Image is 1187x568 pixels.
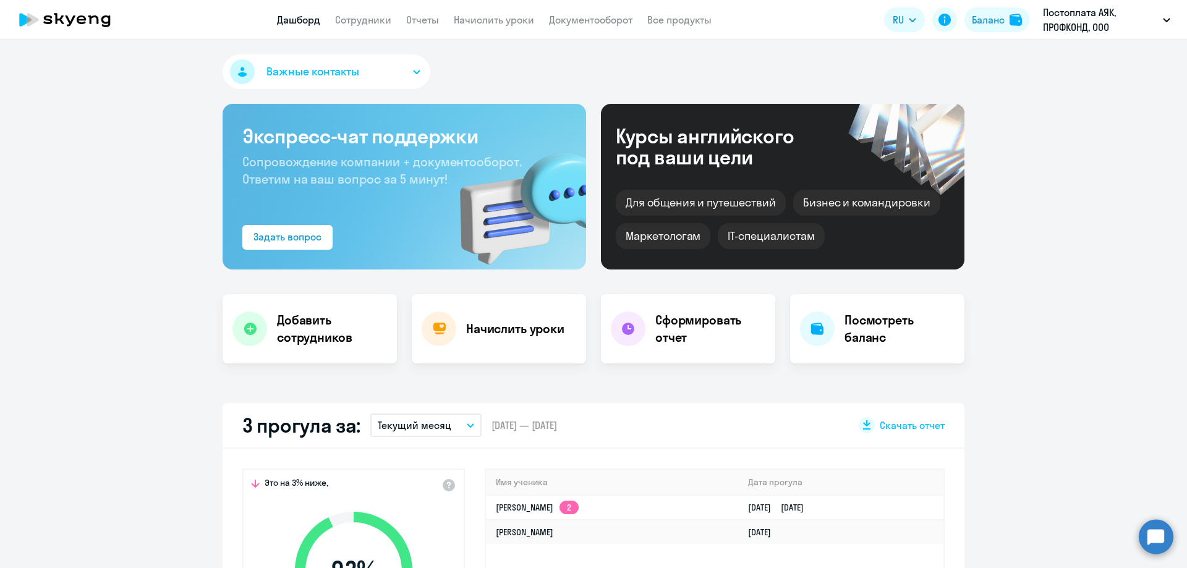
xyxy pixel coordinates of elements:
div: Для общения и путешествий [616,190,786,216]
a: Отчеты [406,14,439,26]
img: balance [1010,14,1022,26]
div: Задать вопрос [253,229,321,244]
span: Скачать отчет [880,418,945,432]
h4: Сформировать отчет [655,312,765,346]
button: Важные контакты [223,54,430,89]
div: Баланс [972,12,1005,27]
div: Бизнес и командировки [793,190,940,216]
button: Текущий месяц [370,413,482,437]
a: Документооборот [549,14,632,26]
a: Все продукты [647,14,712,26]
span: [DATE] — [DATE] [491,418,557,432]
a: [DATE][DATE] [748,502,814,513]
app-skyeng-badge: 2 [559,501,579,514]
th: Имя ученика [486,470,738,495]
th: Дата прогула [738,470,943,495]
p: Текущий месяц [378,418,451,433]
h2: 3 прогула за: [242,413,360,438]
button: Задать вопрос [242,225,333,250]
a: [PERSON_NAME] [496,527,553,538]
a: [PERSON_NAME]2 [496,502,579,513]
h3: Экспресс-чат поддержки [242,124,566,148]
span: RU [893,12,904,27]
img: bg-img [442,130,586,269]
button: Балансbalance [964,7,1029,32]
h4: Посмотреть баланс [845,312,955,346]
h4: Добавить сотрудников [277,312,387,346]
span: Сопровождение компании + документооборот. Ответим на ваш вопрос за 5 минут! [242,154,522,187]
span: Это на 3% ниже, [265,477,328,492]
div: Маркетологам [616,223,710,249]
button: RU [884,7,925,32]
span: Важные контакты [266,64,359,80]
a: Дашборд [277,14,320,26]
div: Курсы английского под ваши цели [616,125,827,167]
div: IT-специалистам [718,223,824,249]
a: Начислить уроки [454,14,534,26]
a: Сотрудники [335,14,391,26]
p: Постоплата АЯК, ПРОФКОНД, ООО [1043,5,1158,35]
h4: Начислить уроки [466,320,564,337]
a: [DATE] [748,527,781,538]
button: Постоплата АЯК, ПРОФКОНД, ООО [1037,5,1176,35]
